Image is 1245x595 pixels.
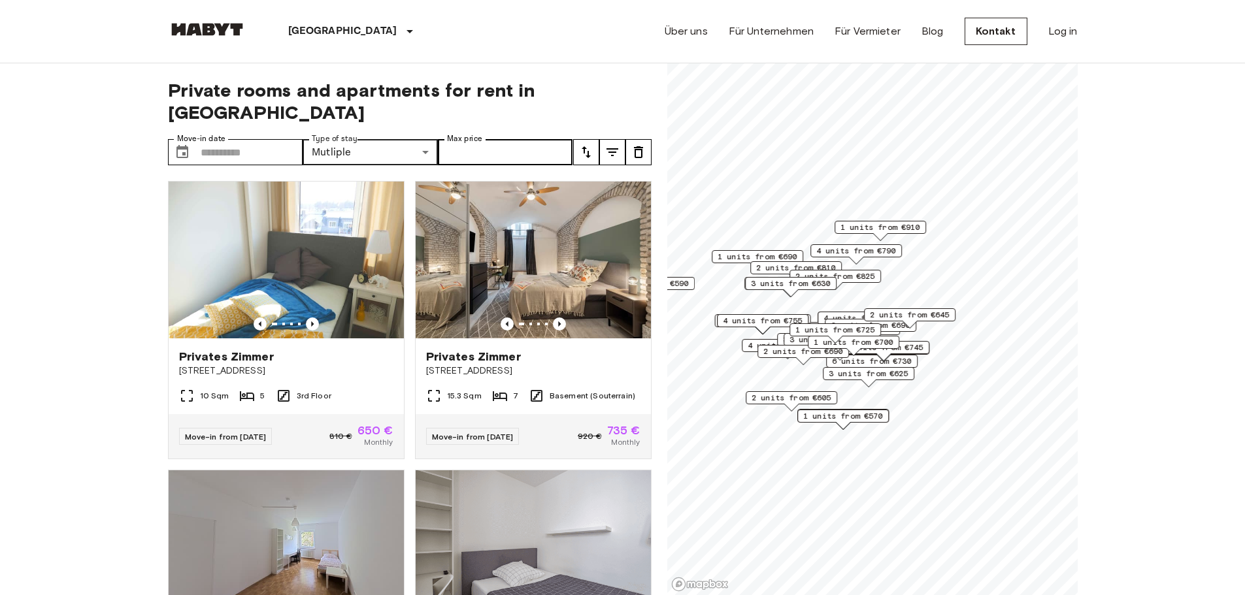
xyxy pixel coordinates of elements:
button: tune [573,139,599,165]
button: Previous image [254,317,267,330]
span: 4 units from €790 [816,245,896,257]
span: 5 units from €715 [814,323,894,334]
span: 4 units from €785 [748,340,827,351]
div: Map marker [745,277,837,297]
span: 3 units from €745 [844,342,923,353]
a: Für Unternehmen [729,24,814,39]
span: 2 units from €690 [763,346,843,357]
span: 1 units from €570 [803,410,883,422]
div: Map marker [825,319,916,339]
a: Kontakt [965,18,1027,45]
span: [STREET_ADDRESS] [179,364,393,378]
img: Marketing picture of unit DE-02-011-001-01HF [169,182,404,338]
span: Move-in from [DATE] [185,432,267,442]
label: Move-in date [177,133,225,144]
div: Map marker [808,336,899,356]
div: Map marker [750,261,842,281]
button: Choose date [169,139,195,165]
div: Map marker [746,391,837,411]
span: 735 € [607,425,640,436]
button: Previous image [306,317,319,330]
span: 2 units from €605 [752,392,831,404]
span: 3 units from €825 [783,334,863,346]
div: Map marker [717,314,808,334]
div: Map marker [835,221,926,241]
span: 3 units from €630 [751,278,831,289]
span: 3rd Floor [297,390,331,402]
div: Map marker [784,333,875,353]
span: 1 units from €700 [814,336,893,348]
span: 1 units from €910 [840,221,920,233]
label: Type of stay [312,133,357,144]
span: 5 [260,390,265,402]
img: Habyt [168,23,246,36]
span: [STREET_ADDRESS] [426,364,640,378]
div: Map marker [744,277,836,297]
span: Privates Zimmer [426,349,521,364]
span: 3 units from €590 [609,278,689,289]
button: Previous image [501,317,514,330]
div: Mutliple [303,139,438,165]
span: Basement (Souterrain) [550,390,635,402]
a: Marketing picture of unit DE-02-011-001-01HFPrevious imagePrevious imagePrivates Zimmer[STREET_AD... [168,181,405,459]
span: 920 € [578,430,602,442]
span: 2 units from €825 [795,270,875,282]
span: Privates Zimmer [179,349,274,364]
span: 810 € [329,430,352,442]
span: 650 € [357,425,393,436]
div: Map marker [864,308,955,329]
span: 4 units from €800 [823,312,903,324]
span: Private rooms and apartments for rent in [GEOGRAPHIC_DATA] [168,79,652,123]
button: tune [625,139,652,165]
div: Map marker [797,410,889,430]
span: Move-in from [DATE] [432,432,514,442]
div: Map marker [714,314,810,334]
span: 10 Sqm [200,390,229,402]
div: Map marker [818,312,909,332]
span: 2 units from €645 [870,309,950,321]
span: Monthly [611,436,640,448]
img: Marketing picture of unit DE-02-004-006-05HF [416,182,651,338]
span: Monthly [364,436,393,448]
span: 6 units from €690 [831,319,910,331]
a: Mapbox logo [671,577,729,592]
div: Map marker [712,250,803,270]
div: Map marker [789,323,881,344]
span: 3 units from €625 [829,368,908,379]
div: Map marker [603,277,695,297]
span: 7 [513,390,518,402]
span: 1 units from €690 [718,251,797,263]
button: Previous image [553,317,566,330]
div: Map marker [797,409,889,429]
a: Über uns [665,24,708,39]
p: [GEOGRAPHIC_DATA] [288,24,397,39]
a: Blog [921,24,944,39]
a: Marketing picture of unit DE-02-004-006-05HFPrevious imagePrevious imagePrivates Zimmer[STREET_AD... [415,181,652,459]
span: 15.3 Sqm [447,390,482,402]
label: Max price [447,133,482,144]
div: Map marker [789,270,881,290]
a: Für Vermieter [835,24,901,39]
div: Map marker [826,355,918,375]
div: Map marker [742,339,833,359]
div: Map marker [777,333,869,353]
div: Map marker [810,244,902,265]
span: 4 units from €755 [723,315,803,327]
a: Log in [1048,24,1078,39]
span: 2 units from €810 [756,262,836,274]
div: Map marker [823,367,914,387]
span: 1 units from €725 [795,324,875,336]
div: Map marker [838,341,929,361]
button: tune [599,139,625,165]
div: Map marker [757,345,849,365]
